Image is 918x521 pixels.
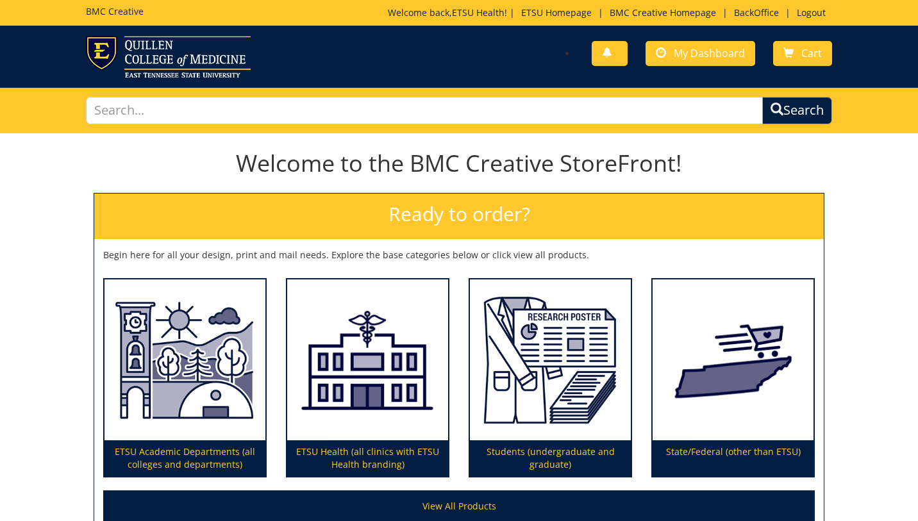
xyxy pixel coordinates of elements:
[104,440,265,476] p: ETSU Academic Departments (all colleges and departments)
[801,46,822,60] span: Cart
[646,41,755,66] a: My Dashboard
[470,440,631,476] p: Students (undergraduate and graduate)
[470,279,631,441] img: Students (undergraduate and graduate)
[470,279,631,477] a: Students (undergraduate and graduate)
[653,279,814,477] a: State/Federal (other than ETSU)
[86,6,144,16] h5: BMC Creative
[515,6,598,19] a: ETSU Homepage
[94,151,824,176] h1: Welcome to the BMC Creative StoreFront!
[86,97,762,124] input: Search...
[603,6,722,19] a: BMC Creative Homepage
[653,279,814,441] img: State/Federal (other than ETSU)
[94,194,824,239] h2: Ready to order?
[388,6,832,19] p: Welcome back, ! | | | |
[653,440,814,476] p: State/Federal (other than ETSU)
[287,440,448,476] p: ETSU Health (all clinics with ETSU Health branding)
[86,36,251,78] img: ETSU logo
[674,46,745,60] span: My Dashboard
[773,41,832,66] a: Cart
[287,279,448,441] img: ETSU Health (all clinics with ETSU Health branding)
[103,249,815,261] p: Begin here for all your design, print and mail needs. Explore the base categories below or click ...
[104,279,265,441] img: ETSU Academic Departments (all colleges and departments)
[728,6,785,19] a: BackOffice
[790,6,832,19] a: Logout
[104,279,265,477] a: ETSU Academic Departments (all colleges and departments)
[762,97,832,124] button: Search
[287,279,448,477] a: ETSU Health (all clinics with ETSU Health branding)
[452,6,505,19] a: ETSU Health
